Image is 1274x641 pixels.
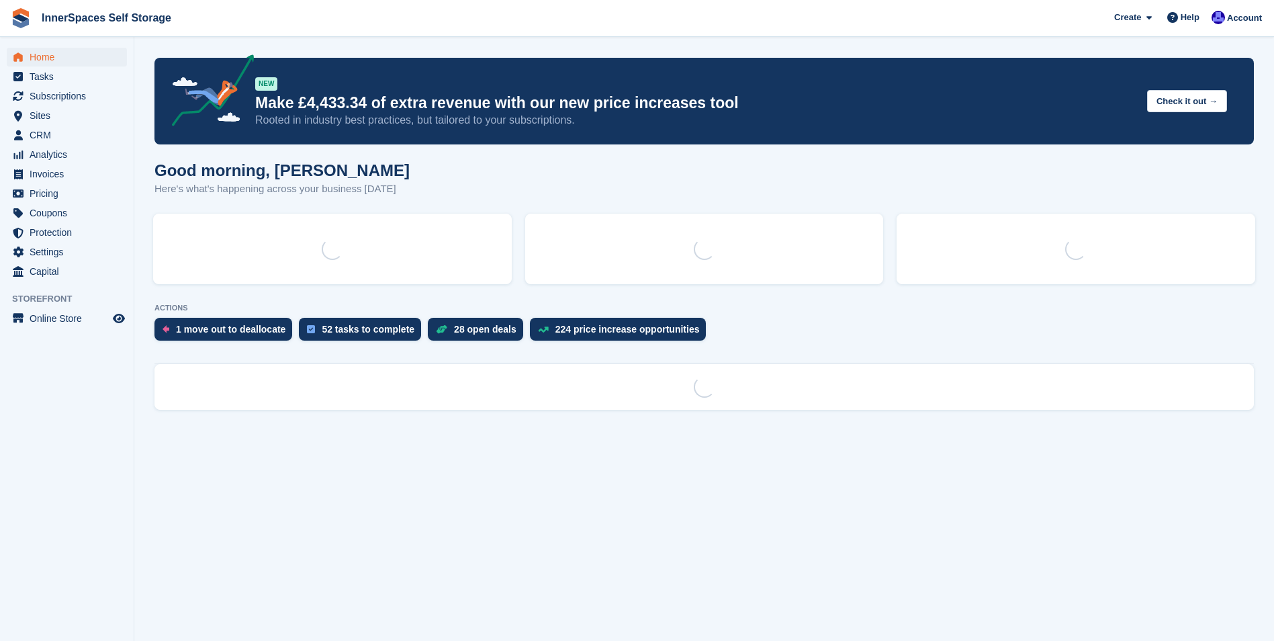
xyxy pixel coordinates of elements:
a: 28 open deals [428,318,530,347]
div: 52 tasks to complete [322,324,414,335]
p: Make £4,433.34 of extra revenue with our new price increases tool [255,93,1136,113]
span: Capital [30,262,110,281]
span: Storefront [12,292,134,306]
img: Russell Harding [1212,11,1225,24]
p: Here's what's happening across your business [DATE] [154,181,410,197]
a: menu [7,87,127,105]
span: Protection [30,223,110,242]
a: menu [7,126,127,144]
img: stora-icon-8386f47178a22dfd0bd8f6a31ec36ba5ce8667c1dd55bd0f319d3a0aa187defe.svg [11,8,31,28]
span: Subscriptions [30,87,110,105]
span: Settings [30,243,110,261]
img: task-75834270c22a3079a89374b754ae025e5fb1db73e45f91037f5363f120a921f8.svg [307,325,315,333]
div: 28 open deals [454,324,516,335]
p: Rooted in industry best practices, but tailored to your subscriptions. [255,113,1136,128]
img: price-adjustments-announcement-icon-8257ccfd72463d97f412b2fc003d46551f7dbcb40ab6d574587a9cd5c0d94... [161,54,255,131]
span: Analytics [30,145,110,164]
a: menu [7,204,127,222]
img: move_outs_to_deallocate_icon-f764333ba52eb49d3ac5e1228854f67142a1ed5810a6f6cc68b1a99e826820c5.svg [163,325,169,333]
a: menu [7,262,127,281]
span: Online Store [30,309,110,328]
a: menu [7,243,127,261]
img: price_increase_opportunities-93ffe204e8149a01c8c9dc8f82e8f89637d9d84a8eef4429ea346261dce0b2c0.svg [538,327,549,333]
p: ACTIONS [154,304,1254,312]
button: Check it out → [1147,90,1227,112]
span: CRM [30,126,110,144]
div: NEW [255,77,277,91]
a: menu [7,223,127,242]
div: 1 move out to deallocate [176,324,285,335]
span: Coupons [30,204,110,222]
span: Pricing [30,184,110,203]
h1: Good morning, [PERSON_NAME] [154,161,410,179]
a: InnerSpaces Self Storage [36,7,177,29]
a: menu [7,67,127,86]
span: Sites [30,106,110,125]
a: 224 price increase opportunities [530,318,713,347]
div: 224 price increase opportunities [555,324,700,335]
a: menu [7,165,127,183]
a: 1 move out to deallocate [154,318,299,347]
span: Create [1114,11,1141,24]
a: menu [7,309,127,328]
a: 52 tasks to complete [299,318,428,347]
img: deal-1b604bf984904fb50ccaf53a9ad4b4a5d6e5aea283cecdc64d6e3604feb123c2.svg [436,325,447,334]
span: Account [1227,11,1262,25]
a: Preview store [111,310,127,327]
span: Tasks [30,67,110,86]
a: menu [7,184,127,203]
span: Invoices [30,165,110,183]
span: Help [1181,11,1199,24]
a: menu [7,145,127,164]
a: menu [7,48,127,67]
a: menu [7,106,127,125]
span: Home [30,48,110,67]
